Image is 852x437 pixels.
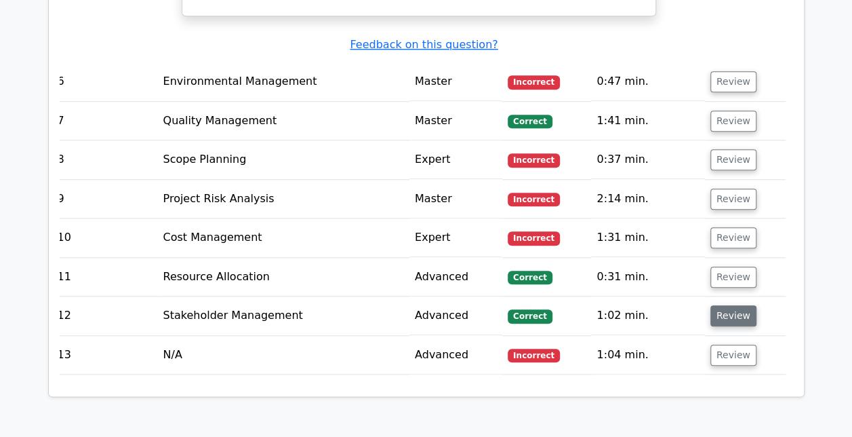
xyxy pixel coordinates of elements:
td: 10 [52,218,158,257]
td: 1:31 min. [591,218,704,257]
td: 12 [52,297,158,335]
td: Advanced [409,297,502,335]
td: Expert [409,140,502,179]
td: Quality Management [157,102,409,140]
button: Review [710,111,756,132]
button: Review [710,267,756,288]
td: Master [409,62,502,101]
td: 9 [52,180,158,218]
td: 1:41 min. [591,102,704,140]
span: Incorrect [508,193,560,206]
td: 1:04 min. [591,336,704,375]
span: Incorrect [508,349,560,362]
td: 0:31 min. [591,258,704,297]
td: Cost Management [157,218,409,257]
button: Review [710,71,756,92]
button: Review [710,227,756,248]
span: Incorrect [508,153,560,167]
td: Environmental Management [157,62,409,101]
td: Advanced [409,336,502,375]
td: Stakeholder Management [157,297,409,335]
span: Correct [508,271,552,284]
button: Review [710,189,756,210]
td: 13 [52,336,158,375]
td: 8 [52,140,158,179]
td: Expert [409,218,502,257]
td: 2:14 min. [591,180,704,218]
td: 1:02 min. [591,297,704,335]
td: Master [409,102,502,140]
td: Resource Allocation [157,258,409,297]
span: Incorrect [508,231,560,245]
td: 7 [52,102,158,140]
button: Review [710,305,756,326]
td: Scope Planning [157,140,409,179]
span: Correct [508,115,552,128]
td: Master [409,180,502,218]
td: 11 [52,258,158,297]
button: Review [710,149,756,170]
a: Feedback on this question? [350,38,498,51]
button: Review [710,345,756,366]
td: 0:47 min. [591,62,704,101]
td: 6 [52,62,158,101]
span: Incorrect [508,75,560,89]
td: N/A [157,336,409,375]
td: Advanced [409,258,502,297]
td: 0:37 min. [591,140,704,179]
span: Correct [508,309,552,323]
td: Project Risk Analysis [157,180,409,218]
